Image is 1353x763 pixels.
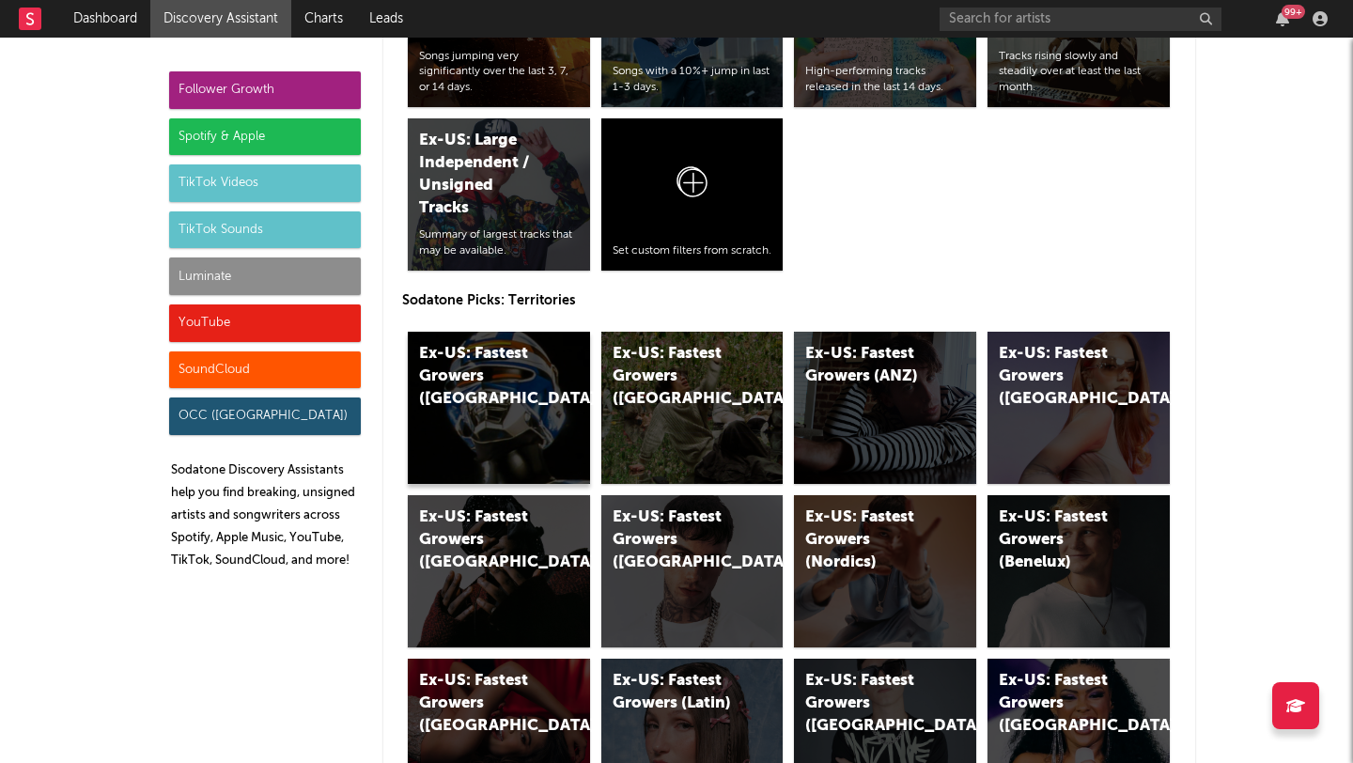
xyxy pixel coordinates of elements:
div: Ex-US: Fastest Growers ([GEOGRAPHIC_DATA]) [613,506,740,574]
div: Follower Growth [169,71,361,109]
a: Ex-US: Large Independent / Unsigned TracksSummary of largest tracks that may be available. [408,118,590,271]
div: SoundCloud [169,351,361,389]
a: Ex-US: Fastest Growers (Benelux) [988,495,1170,647]
div: TikTok Sounds [169,211,361,249]
div: Ex-US: Fastest Growers (Latin) [613,670,740,715]
div: Ex-US: Fastest Growers ([GEOGRAPHIC_DATA]) [419,343,547,411]
div: TikTok Videos [169,164,361,202]
a: Ex-US: Fastest Growers (Nordics) [794,495,976,647]
div: Ex-US: Large Independent / Unsigned Tracks [419,130,547,220]
div: Ex-US: Fastest Growers ([GEOGRAPHIC_DATA]) [999,670,1127,738]
div: Spotify & Apple [169,118,361,156]
div: Ex-US: Fastest Growers ([GEOGRAPHIC_DATA]) [419,506,547,574]
div: Ex-US: Fastest Growers (ANZ) [805,343,933,388]
div: Ex-US: Fastest Growers (Nordics) [805,506,933,574]
a: Ex-US: Fastest Growers ([GEOGRAPHIC_DATA]) [408,332,590,484]
div: Ex-US: Fastest Growers ([GEOGRAPHIC_DATA]) [419,670,547,738]
div: 99 + [1282,5,1305,19]
div: OCC ([GEOGRAPHIC_DATA]) [169,397,361,435]
a: Ex-US: Fastest Growers ([GEOGRAPHIC_DATA]) [601,332,784,484]
a: Set custom filters from scratch. [601,118,784,271]
a: Ex-US: Fastest Growers (ANZ) [794,332,976,484]
div: High-performing tracks released in the last 14 days. [805,64,965,96]
div: Songs jumping very significantly over the last 3, 7, or 14 days. [419,49,579,96]
a: Ex-US: Fastest Growers ([GEOGRAPHIC_DATA]) [601,495,784,647]
div: YouTube [169,304,361,342]
input: Search for artists [940,8,1221,31]
div: Songs with a 10%+ jump in last 1-3 days. [613,64,772,96]
div: Luminate [169,257,361,295]
a: Ex-US: Fastest Growers ([GEOGRAPHIC_DATA]) [988,332,1170,484]
p: Sodatone Picks: Territories [402,289,1176,312]
div: Ex-US: Fastest Growers ([GEOGRAPHIC_DATA]) [613,343,740,411]
button: 99+ [1276,11,1289,26]
div: Ex-US: Fastest Growers ([GEOGRAPHIC_DATA]) [805,670,933,738]
a: Ex-US: Fastest Growers ([GEOGRAPHIC_DATA]) [408,495,590,647]
div: Ex-US: Fastest Growers ([GEOGRAPHIC_DATA]) [999,343,1127,411]
p: Sodatone Discovery Assistants help you find breaking, unsigned artists and songwriters across Spo... [171,459,361,572]
div: Set custom filters from scratch. [613,243,772,259]
div: Ex-US: Fastest Growers (Benelux) [999,506,1127,574]
div: Summary of largest tracks that may be available. [419,227,579,259]
div: Tracks rising slowly and steadily over at least the last month. [999,49,1159,96]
